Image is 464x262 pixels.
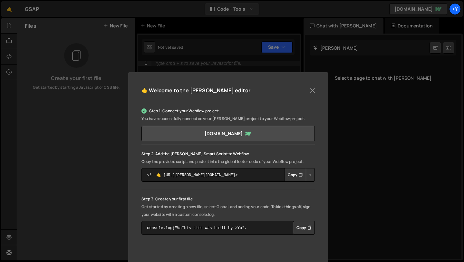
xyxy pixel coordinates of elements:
button: Copy [284,168,306,182]
button: Copy [293,221,315,235]
p: Copy the provided script and paste it into the global footer code of your Webflow project. [141,158,315,166]
p: Get started by creating a new file, select Global, and adding your code. To kick things off, sign... [141,203,315,218]
a: [DOMAIN_NAME] [141,126,315,141]
p: You have successfully connected your [PERSON_NAME] project to your Webflow project. [141,115,315,123]
button: Close [308,86,317,96]
p: Step 3: Create your first file [141,195,315,203]
a: >Y [449,3,461,15]
div: Button group with nested dropdown [284,168,315,182]
p: Step 1: Connect your Webflow project [141,107,315,115]
div: Button group with nested dropdown [293,221,315,235]
p: Step 2: Add the [PERSON_NAME] Smart Script to Webflow [141,150,315,158]
h5: 🤙 Welcome to the [PERSON_NAME] editor [141,86,250,96]
textarea: <!--🤙 [URL][PERSON_NAME][DOMAIN_NAME]> <script>document.addEventListener("DOMContentLoaded", func... [141,168,315,182]
textarea: console.log("%cThis site was built by >Yo", "background:blue;color:#fff;padding: 8px;"); [141,221,315,235]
